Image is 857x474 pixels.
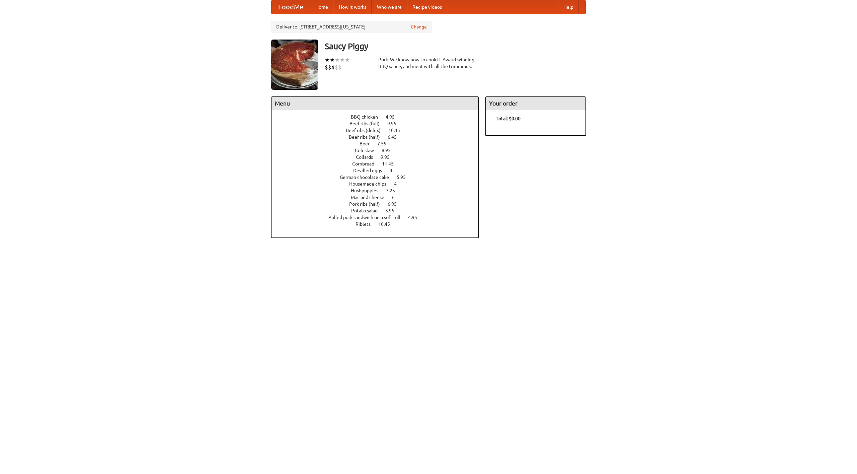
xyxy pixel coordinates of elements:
span: Pulled pork sandwich on a soft roll [328,215,407,220]
a: Mac and cheese 6 [351,195,407,200]
span: Beef ribs (full) [349,121,386,126]
span: Mac and cheese [351,195,391,200]
a: Beef ribs (delux) 10.45 [346,128,412,133]
li: ★ [325,56,330,64]
a: Potato salad 3.95 [351,208,407,213]
a: Pork ribs (half) 6.95 [349,201,409,207]
span: 6 [392,195,401,200]
li: ★ [345,56,350,64]
a: Change [411,23,427,30]
a: Beer 7.55 [360,141,399,146]
a: Beef ribs (half) 6.45 [349,134,409,140]
span: Beef ribs (half) [349,134,387,140]
span: Collards [356,154,380,160]
a: BBQ chicken 4.95 [351,114,407,120]
span: Housemade chips [349,181,393,187]
a: How it works [333,0,372,14]
span: Beer [360,141,376,146]
span: 5.95 [397,175,412,180]
a: Devilled eggs 4 [353,168,405,173]
span: 4 [390,168,399,173]
span: 8.95 [382,148,397,153]
li: $ [331,64,335,71]
span: Devilled eggs [353,168,389,173]
a: Riblets 10.45 [356,221,402,227]
span: 10.45 [388,128,407,133]
h4: Your order [486,97,586,110]
a: Who we are [372,0,407,14]
a: Coleslaw 8.95 [355,148,403,153]
a: Help [558,0,579,14]
a: Beef ribs (full) 9.95 [349,121,409,126]
li: $ [338,64,341,71]
a: Home [310,0,333,14]
span: 3.25 [386,188,402,193]
span: 9.95 [387,121,403,126]
span: 4.95 [408,215,424,220]
span: 3.95 [385,208,401,213]
div: Deliver to: [STREET_ADDRESS][US_STATE] [271,21,432,33]
li: $ [325,64,328,71]
span: 9.95 [381,154,396,160]
span: Hushpuppies [351,188,385,193]
img: angular.jpg [271,40,318,90]
span: 6.95 [388,201,403,207]
span: BBQ chicken [351,114,385,120]
a: Collards 9.95 [356,154,402,160]
span: German chocolate cake [340,175,396,180]
span: Pork ribs (half) [349,201,387,207]
span: 11.45 [382,161,400,166]
span: 4.95 [386,114,401,120]
li: $ [335,64,338,71]
span: Beef ribs (delux) [346,128,387,133]
span: Riblets [356,221,377,227]
a: German chocolate cake 5.95 [340,175,418,180]
span: 7.55 [377,141,393,146]
a: Recipe videos [407,0,447,14]
h3: Saucy Piggy [325,40,586,53]
span: Potato salad [351,208,384,213]
li: $ [328,64,331,71]
a: Pulled pork sandwich on a soft roll 4.95 [328,215,430,220]
span: 10.45 [378,221,397,227]
h4: Menu [271,97,478,110]
b: Total: $0.00 [496,116,521,121]
li: ★ [330,56,335,64]
a: Housemade chips 4 [349,181,409,187]
div: Pork. We know how to cook it. Award-winning BBQ sauce, and meat with all the trimmings. [378,56,479,70]
span: Coleslaw [355,148,381,153]
span: Cornbread [352,161,381,166]
li: ★ [335,56,340,64]
li: ★ [340,56,345,64]
a: Cornbread 11.45 [352,161,406,166]
a: Hushpuppies 3.25 [351,188,407,193]
span: 4 [394,181,403,187]
a: FoodMe [271,0,310,14]
span: 6.45 [388,134,403,140]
